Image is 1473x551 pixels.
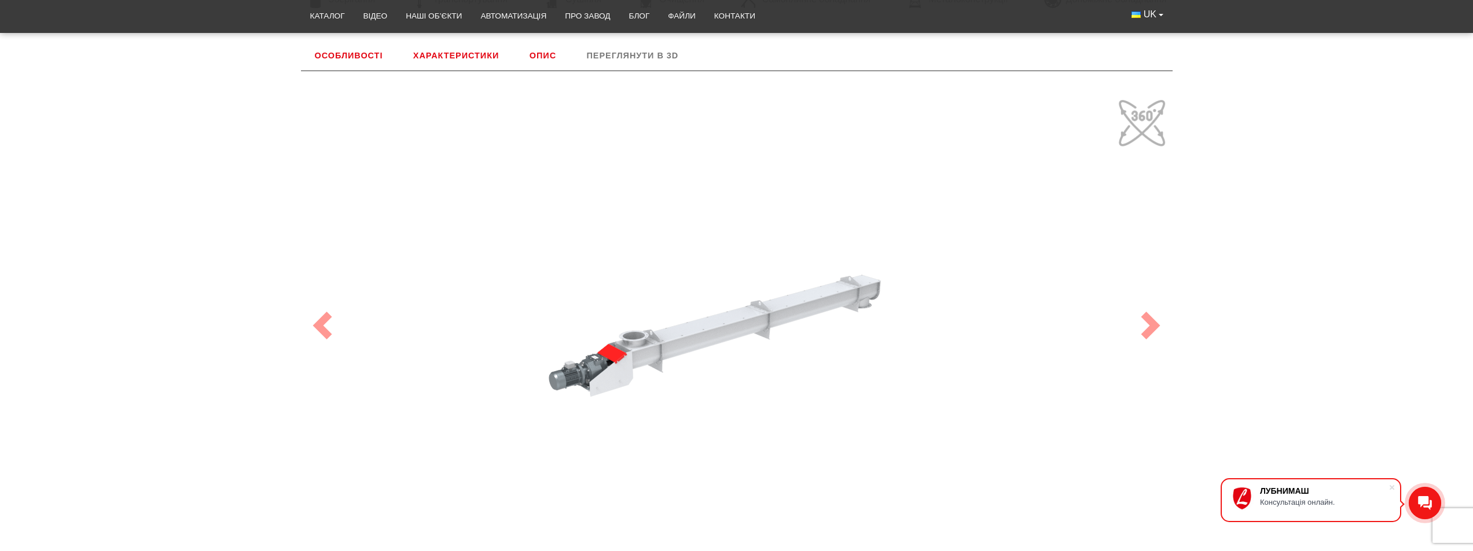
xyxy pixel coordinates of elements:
[301,40,397,71] a: Особливості
[471,3,556,29] a: Автоматизація
[619,3,659,29] a: Блог
[516,40,570,71] a: Опис
[705,3,765,29] a: Контакти
[573,40,693,71] a: Переглянути в 3D
[396,3,471,29] a: Наші об’єкти
[659,3,705,29] a: Файли
[1260,498,1388,506] div: Консультація онлайн.
[1260,486,1388,495] div: ЛУБНИМАШ
[1132,12,1141,18] img: Українська
[301,3,354,29] a: Каталог
[1144,8,1156,21] span: UK
[1122,3,1172,25] button: UK
[556,3,619,29] a: Про завод
[399,40,513,71] a: Характеристики
[354,3,397,29] a: Відео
